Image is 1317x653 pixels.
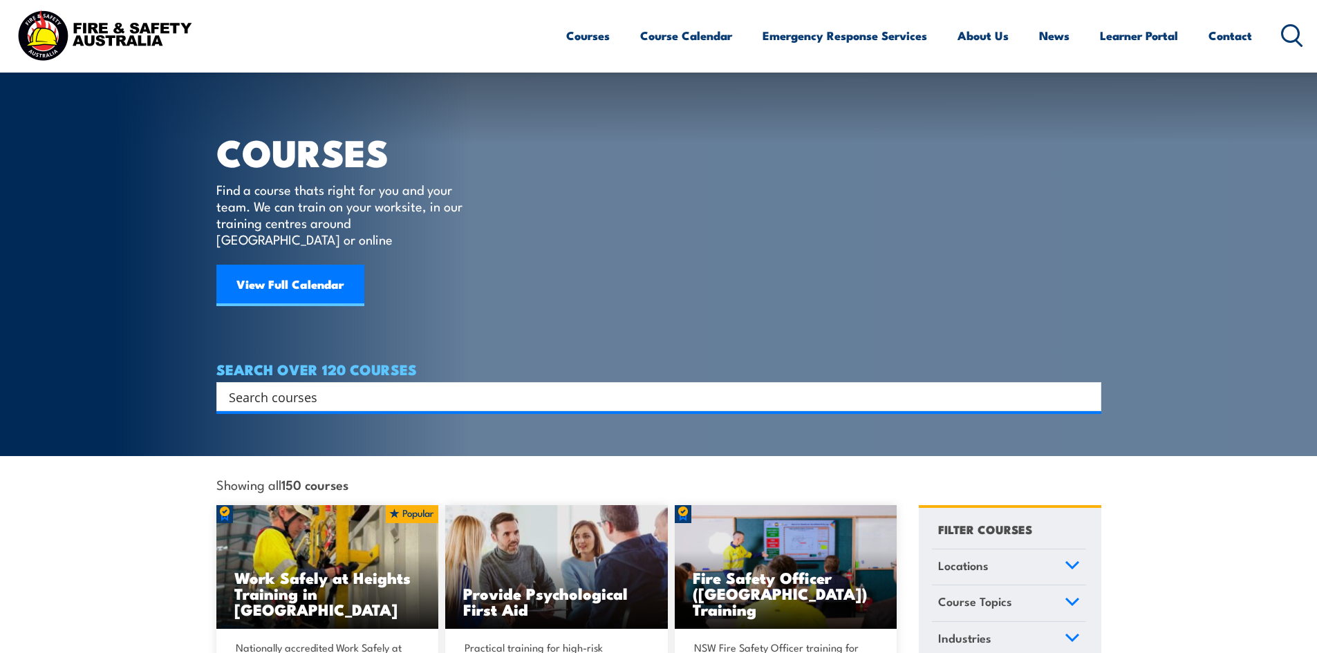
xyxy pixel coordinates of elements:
[693,569,879,617] h3: Fire Safety Officer ([GEOGRAPHIC_DATA]) Training
[1100,17,1178,54] a: Learner Portal
[234,569,421,617] h3: Work Safely at Heights Training in [GEOGRAPHIC_DATA]
[938,556,989,575] span: Locations
[938,592,1012,611] span: Course Topics
[463,585,650,617] h3: Provide Psychological First Aid
[566,17,610,54] a: Courses
[216,361,1101,377] h4: SEARCH OVER 120 COURSES
[932,549,1086,585] a: Locations
[216,505,439,630] a: Work Safely at Heights Training in [GEOGRAPHIC_DATA]
[216,265,364,306] a: View Full Calendar
[675,505,897,630] img: Fire Safety Advisor
[216,181,469,247] p: Find a course thats right for you and your team. We can train on your worksite, in our training c...
[938,520,1032,538] h4: FILTER COURSES
[763,17,927,54] a: Emergency Response Services
[1077,387,1096,406] button: Search magnifier button
[445,505,668,630] img: Mental Health First Aid Training Course from Fire & Safety Australia
[1039,17,1070,54] a: News
[216,477,348,491] span: Showing all
[958,17,1009,54] a: About Us
[932,585,1086,621] a: Course Topics
[281,475,348,493] strong: 150 courses
[675,505,897,630] a: Fire Safety Officer ([GEOGRAPHIC_DATA]) Training
[229,386,1071,407] input: Search input
[938,629,991,647] span: Industries
[640,17,732,54] a: Course Calendar
[445,505,668,630] a: Provide Psychological First Aid
[1208,17,1252,54] a: Contact
[232,387,1074,406] form: Search form
[216,505,439,630] img: Work Safely at Heights Training (1)
[216,135,483,168] h1: COURSES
